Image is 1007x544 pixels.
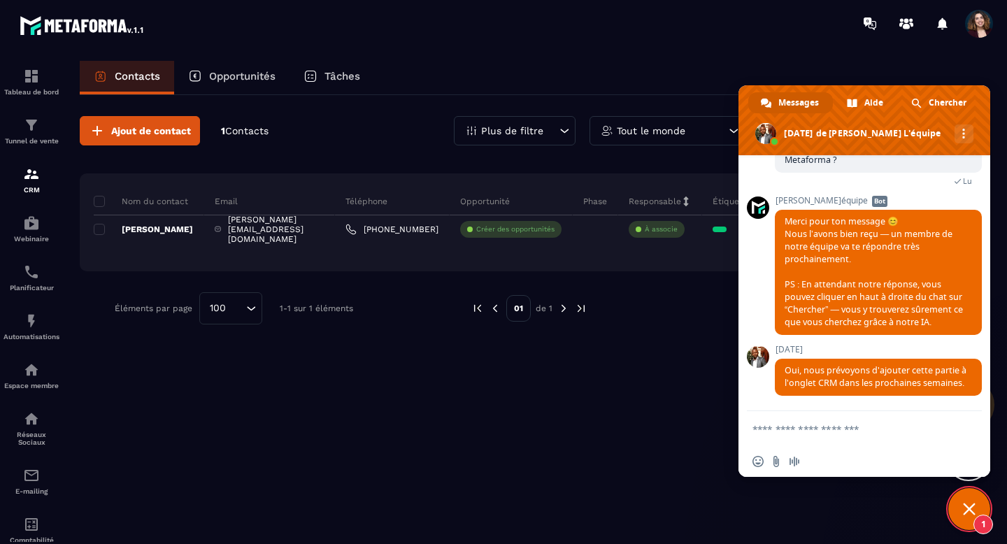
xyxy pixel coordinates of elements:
[785,215,963,328] span: Merci pour ton message 😊 Nous l’avons bien reçu — un membre de notre équipe va te répondre très p...
[23,516,40,533] img: accountant
[536,303,552,314] p: de 1
[617,126,685,136] p: Tout le monde
[3,106,59,155] a: formationformationTunnel de vente
[80,116,200,145] button: Ajout de contact
[3,186,59,194] p: CRM
[290,61,374,94] a: Tâches
[205,301,231,316] span: 100
[225,125,269,136] span: Contacts
[471,302,484,315] img: prev
[778,92,819,113] span: Messages
[460,196,510,207] p: Opportunité
[583,196,607,207] p: Phase
[3,487,59,495] p: E-mailing
[506,295,531,322] p: 01
[789,456,800,467] span: Message audio
[199,292,262,324] div: Search for option
[215,196,238,207] p: Email
[221,124,269,138] p: 1
[3,204,59,253] a: automationsautomationsWebinaire
[280,303,353,313] p: 1-1 sur 1 éléments
[3,57,59,106] a: formationformationTableau de bord
[557,302,570,315] img: next
[23,166,40,182] img: formation
[3,235,59,243] p: Webinaire
[775,345,982,355] span: [DATE]
[23,68,40,85] img: formation
[713,196,755,207] p: Étiquettes
[3,457,59,506] a: emailemailE-mailing
[948,488,990,530] a: Fermer le chat
[963,176,972,186] span: Lu
[752,411,948,446] textarea: Entrez votre message...
[775,196,982,206] span: [PERSON_NAME]équipe
[3,382,59,389] p: Espace membre
[3,400,59,457] a: social-networksocial-networkRéseaux Sociaux
[899,92,980,113] a: Chercher
[489,302,501,315] img: prev
[231,301,243,316] input: Search for option
[94,224,193,235] p: [PERSON_NAME]
[3,351,59,400] a: automationsautomationsEspace membre
[3,333,59,341] p: Automatisations
[23,362,40,378] img: automations
[973,515,993,534] span: 1
[3,431,59,446] p: Réseaux Sociaux
[645,224,678,234] p: À associe
[629,196,681,207] p: Responsable
[23,467,40,484] img: email
[115,303,192,313] p: Éléments par page
[3,253,59,302] a: schedulerschedulerPlanificateur
[115,70,160,83] p: Contacts
[345,224,438,235] a: [PHONE_NUMBER]
[3,155,59,204] a: formationformationCRM
[80,61,174,94] a: Contacts
[476,224,555,234] p: Créer des opportunités
[20,13,145,38] img: logo
[23,215,40,231] img: automations
[23,313,40,329] img: automations
[752,456,764,467] span: Insérer un emoji
[834,92,897,113] a: Aide
[864,92,883,113] span: Aide
[3,137,59,145] p: Tunnel de vente
[23,410,40,427] img: social-network
[3,302,59,351] a: automationsautomationsAutomatisations
[3,536,59,544] p: Comptabilité
[23,117,40,134] img: formation
[748,92,833,113] a: Messages
[174,61,290,94] a: Opportunités
[23,264,40,280] img: scheduler
[771,456,782,467] span: Envoyer un fichier
[345,196,387,207] p: Téléphone
[481,126,543,136] p: Plus de filtre
[3,88,59,96] p: Tableau de bord
[94,196,188,207] p: Nom du contact
[785,364,966,389] span: Oui, nous prévoyons d'ajouter cette partie à l'onglet CRM dans les prochaines semaines.
[209,70,276,83] p: Opportunités
[872,196,887,207] span: Bot
[929,92,966,113] span: Chercher
[575,302,587,315] img: next
[3,284,59,292] p: Planificateur
[324,70,360,83] p: Tâches
[111,124,191,138] span: Ajout de contact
